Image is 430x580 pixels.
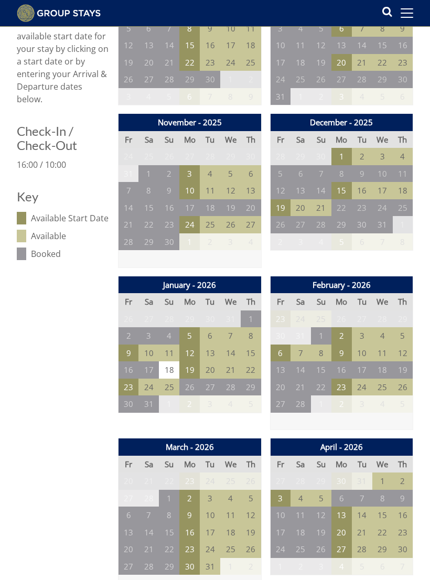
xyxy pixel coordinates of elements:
th: We [372,456,393,473]
td: 1 [393,216,413,233]
td: 5 [393,327,413,345]
td: 18 [200,199,220,217]
td: 29 [331,216,352,233]
td: 27 [291,216,311,233]
th: Mo [179,293,200,310]
td: 5 [270,165,291,182]
td: 29 [393,310,413,328]
td: 28 [352,71,372,88]
td: 1 [179,233,200,251]
td: 27 [138,71,159,88]
dd: Available Start Date [31,212,110,224]
td: 6 [393,88,413,105]
td: 28 [159,71,179,88]
td: 28 [291,395,311,413]
td: 21 [220,361,241,379]
td: 29 [138,233,159,251]
td: 9 [393,20,413,37]
td: 3 [179,165,200,182]
td: 16 [393,37,413,54]
td: 26 [311,71,331,88]
td: 7 [119,182,139,199]
td: 23 [352,199,372,217]
td: 2 [331,395,352,413]
td: 6 [200,327,220,345]
td: 22 [311,379,331,396]
th: Su [311,293,331,310]
td: 17 [179,199,200,217]
td: 13 [241,182,261,199]
td: 3 [138,327,159,345]
th: Sa [291,293,311,310]
th: Th [241,293,261,310]
td: 27 [270,395,291,413]
td: 10 [270,37,291,54]
td: 31 [119,165,139,182]
td: 13 [291,182,311,199]
td: 13 [200,345,220,362]
td: 17 [352,361,372,379]
td: 4 [372,395,393,413]
td: 1 [311,327,331,345]
td: 7 [372,233,393,251]
td: 5 [159,88,179,105]
td: 1 [331,148,352,165]
td: 5 [220,165,241,182]
td: 22 [241,361,261,379]
th: Su [159,456,179,473]
td: 2 [270,233,291,251]
th: Th [393,456,413,473]
td: 25 [200,216,220,233]
td: 3 [270,20,291,37]
td: 6 [241,165,261,182]
td: 8 [393,233,413,251]
td: 16 [119,361,139,379]
td: 28 [311,216,331,233]
td: 3 [200,395,220,413]
td: 26 [119,71,139,88]
th: Mo [179,131,200,148]
th: Fr [270,131,291,148]
th: We [220,293,241,310]
td: 26 [159,148,179,165]
th: Sa [291,456,311,473]
td: 17 [372,182,393,199]
td: 8 [241,327,261,345]
td: 26 [393,379,413,396]
td: 24 [291,310,311,328]
td: 27 [241,216,261,233]
td: 12 [220,182,241,199]
td: 8 [372,20,393,37]
td: 12 [179,345,200,362]
td: 11 [291,37,311,54]
td: 21 [352,54,372,71]
td: 31 [138,395,159,413]
td: 4 [291,20,311,37]
td: 15 [372,37,393,54]
th: Mo [331,456,352,473]
th: Mo [331,131,352,148]
td: 11 [200,182,220,199]
td: 8 [331,165,352,182]
td: 24 [200,472,220,490]
td: 14 [311,182,331,199]
td: 9 [352,165,372,182]
td: 12 [270,182,291,199]
td: 12 [119,37,139,54]
td: 5 [119,20,139,37]
td: 17 [138,361,159,379]
td: 18 [159,361,179,379]
td: 17 [220,37,241,54]
td: 6 [352,233,372,251]
td: 10 [220,20,241,37]
th: Sa [138,293,159,310]
td: 20 [200,361,220,379]
td: 3 [119,88,139,105]
th: Fr [270,293,291,310]
td: 7 [291,345,311,362]
td: 25 [311,310,331,328]
td: 18 [393,182,413,199]
td: 31 [270,88,291,105]
td: 4 [352,88,372,105]
td: 20 [291,199,311,217]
